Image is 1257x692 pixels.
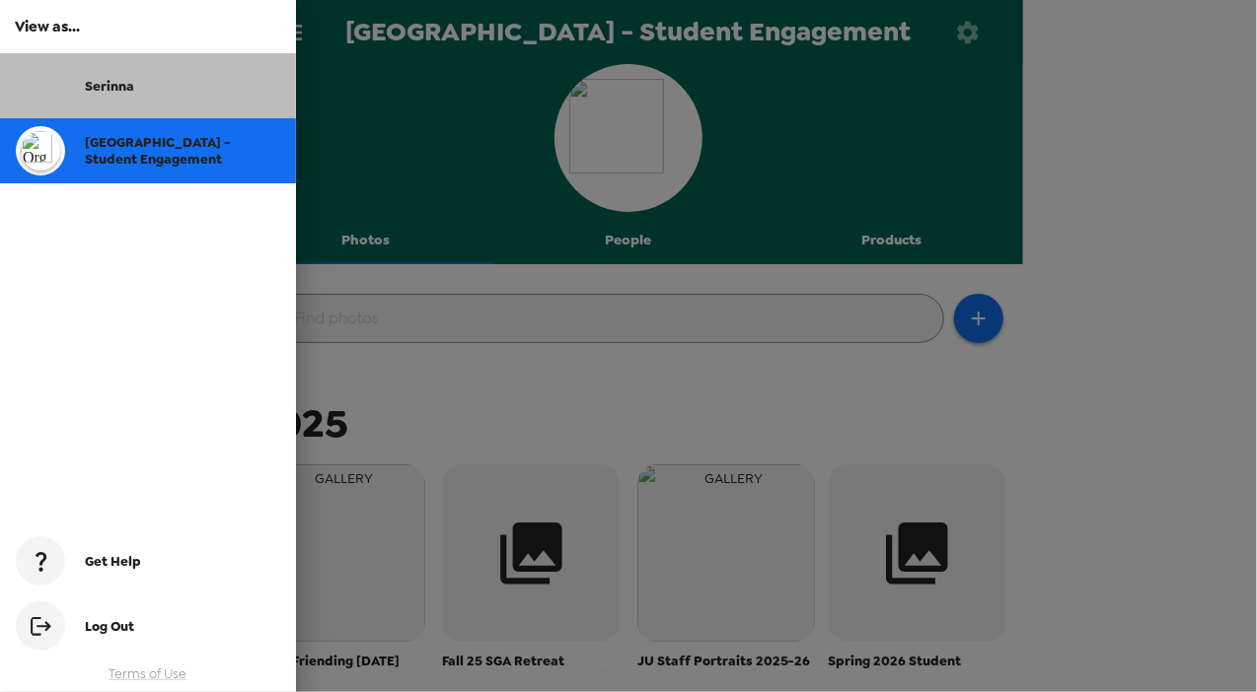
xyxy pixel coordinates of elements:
span: Get Help [85,553,141,570]
img: userImage [16,61,65,110]
h6: View as... [15,15,281,38]
span: [GEOGRAPHIC_DATA] - Student Engagement [85,134,231,168]
span: Serinna [85,78,134,95]
span: Log Out [85,618,134,635]
img: org logo [21,131,60,171]
a: Terms of Use [110,665,187,682]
